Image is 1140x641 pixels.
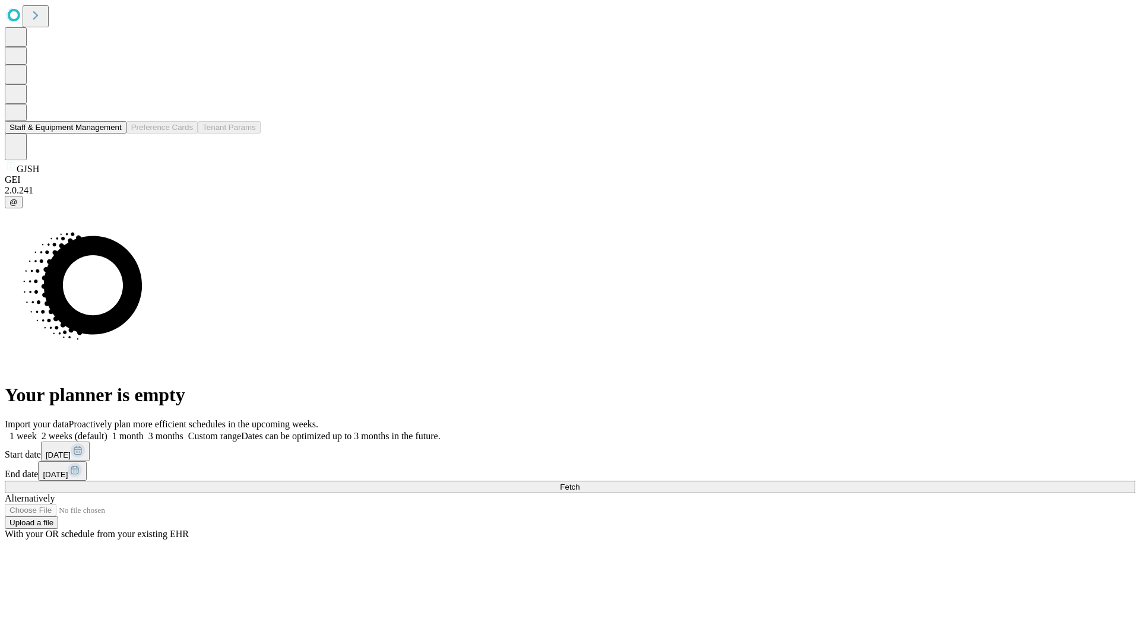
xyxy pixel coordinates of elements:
button: Staff & Equipment Management [5,121,126,134]
div: End date [5,461,1135,481]
span: 1 week [9,431,37,441]
button: Preference Cards [126,121,198,134]
button: Upload a file [5,516,58,529]
span: Alternatively [5,493,55,503]
span: 3 months [148,431,183,441]
span: Custom range [188,431,241,441]
span: [DATE] [46,450,71,459]
span: GJSH [17,164,39,174]
span: @ [9,198,18,207]
button: Tenant Params [198,121,261,134]
span: [DATE] [43,470,68,479]
div: Start date [5,442,1135,461]
span: 2 weeks (default) [42,431,107,441]
span: Dates can be optimized up to 3 months in the future. [241,431,440,441]
button: [DATE] [41,442,90,461]
div: GEI [5,174,1135,185]
div: 2.0.241 [5,185,1135,196]
span: Fetch [560,483,579,491]
button: [DATE] [38,461,87,481]
span: Import your data [5,419,69,429]
span: Proactively plan more efficient schedules in the upcoming weeks. [69,419,318,429]
span: 1 month [112,431,144,441]
h1: Your planner is empty [5,384,1135,406]
button: Fetch [5,481,1135,493]
span: With your OR schedule from your existing EHR [5,529,189,539]
button: @ [5,196,23,208]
